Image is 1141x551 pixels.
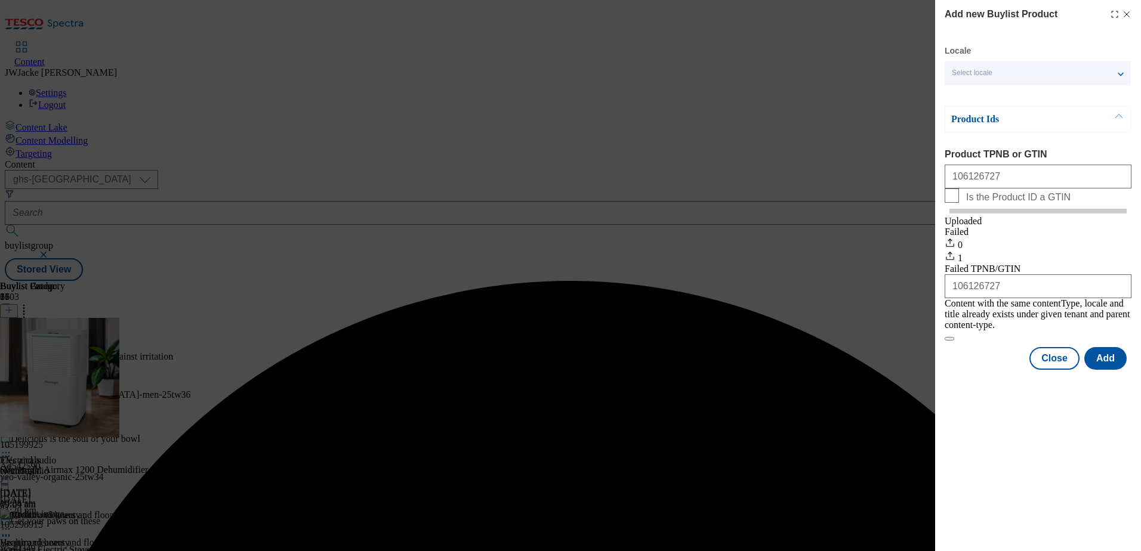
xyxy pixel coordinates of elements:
[945,61,1131,85] button: Select locale
[966,192,1071,203] span: Is the Product ID a GTIN
[945,264,1131,274] div: Failed TPNB/GTIN
[945,298,1131,330] div: Content with the same contentType, locale and title already exists under given tenant and parent ...
[945,165,1131,188] input: Enter 1 or 20 space separated Product TPNB or GTIN
[1084,347,1127,370] button: Add
[945,149,1131,160] label: Product TPNB or GTIN
[945,48,971,54] label: Locale
[945,250,1131,264] div: 1
[945,237,1131,250] div: 0
[945,216,1131,227] div: Uploaded
[952,69,992,78] span: Select locale
[951,113,1077,125] p: Product Ids
[945,7,1057,21] h4: Add new Buylist Product
[945,227,1131,237] div: Failed
[1029,347,1080,370] button: Close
